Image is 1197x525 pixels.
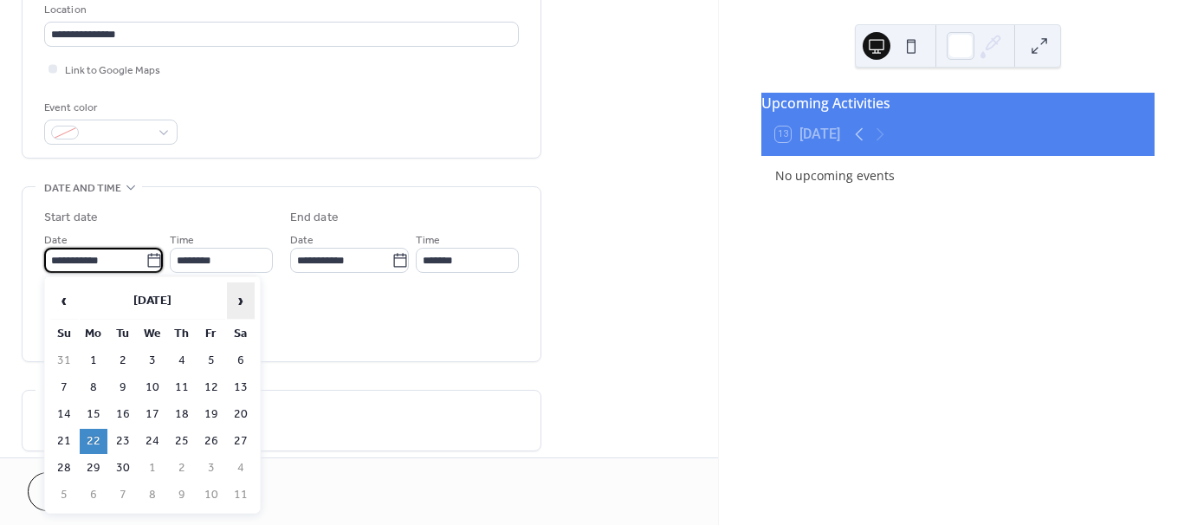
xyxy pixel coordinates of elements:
td: 8 [139,483,166,508]
td: 31 [50,348,78,373]
th: Fr [197,321,225,347]
td: 7 [50,375,78,400]
td: 9 [109,375,137,400]
th: Tu [109,321,137,347]
td: 25 [168,429,196,454]
td: 27 [227,429,255,454]
div: End date [290,209,339,227]
td: 14 [50,402,78,427]
button: Cancel [28,472,134,511]
td: 21 [50,429,78,454]
td: 20 [227,402,255,427]
td: 23 [109,429,137,454]
td: 8 [80,375,107,400]
td: 3 [139,348,166,373]
td: 2 [109,348,137,373]
td: 6 [227,348,255,373]
th: We [139,321,166,347]
td: 17 [139,402,166,427]
td: 10 [197,483,225,508]
td: 5 [50,483,78,508]
th: [DATE] [80,282,225,320]
td: 16 [109,402,137,427]
th: Th [168,321,196,347]
td: 5 [197,348,225,373]
td: 26 [197,429,225,454]
td: 22 [80,429,107,454]
div: Event color [44,99,174,117]
span: Link to Google Maps [65,62,160,80]
td: 12 [197,375,225,400]
td: 13 [227,375,255,400]
td: 18 [168,402,196,427]
span: Date and time [44,179,121,198]
span: › [228,283,254,318]
td: 1 [80,348,107,373]
td: 28 [50,456,78,481]
div: Location [44,1,515,19]
td: 29 [80,456,107,481]
td: 24 [139,429,166,454]
span: ‹ [51,283,77,318]
td: 15 [80,402,107,427]
td: 11 [227,483,255,508]
span: Time [170,231,194,250]
td: 7 [109,483,137,508]
div: Upcoming Activities [761,93,1155,113]
td: 1 [139,456,166,481]
td: 4 [227,456,255,481]
td: 9 [168,483,196,508]
span: Date [290,231,314,250]
td: 10 [139,375,166,400]
span: Date [44,231,68,250]
div: No upcoming events [775,166,1141,185]
td: 11 [168,375,196,400]
td: 2 [168,456,196,481]
span: Time [416,231,440,250]
div: Start date [44,209,98,227]
th: Mo [80,321,107,347]
td: 3 [197,456,225,481]
td: 6 [80,483,107,508]
td: 19 [197,402,225,427]
th: Sa [227,321,255,347]
td: 4 [168,348,196,373]
th: Su [50,321,78,347]
td: 30 [109,456,137,481]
